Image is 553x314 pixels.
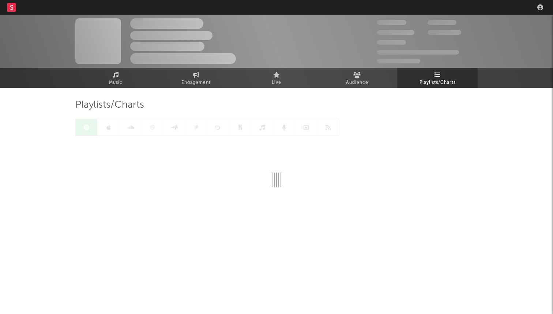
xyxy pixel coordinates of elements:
[428,20,456,25] span: 100,000
[377,59,420,63] span: Jump Score: 85.0
[346,78,368,87] span: Audience
[377,50,459,55] span: 50,000,000 Monthly Listeners
[397,68,478,88] a: Playlists/Charts
[181,78,211,87] span: Engagement
[75,101,144,110] span: Playlists/Charts
[377,40,406,45] span: 100,000
[428,30,461,35] span: 1,000,000
[156,68,236,88] a: Engagement
[420,78,456,87] span: Playlists/Charts
[75,68,156,88] a: Music
[272,78,281,87] span: Live
[377,20,406,25] span: 300,000
[377,30,414,35] span: 50,000,000
[317,68,397,88] a: Audience
[236,68,317,88] a: Live
[109,78,123,87] span: Music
